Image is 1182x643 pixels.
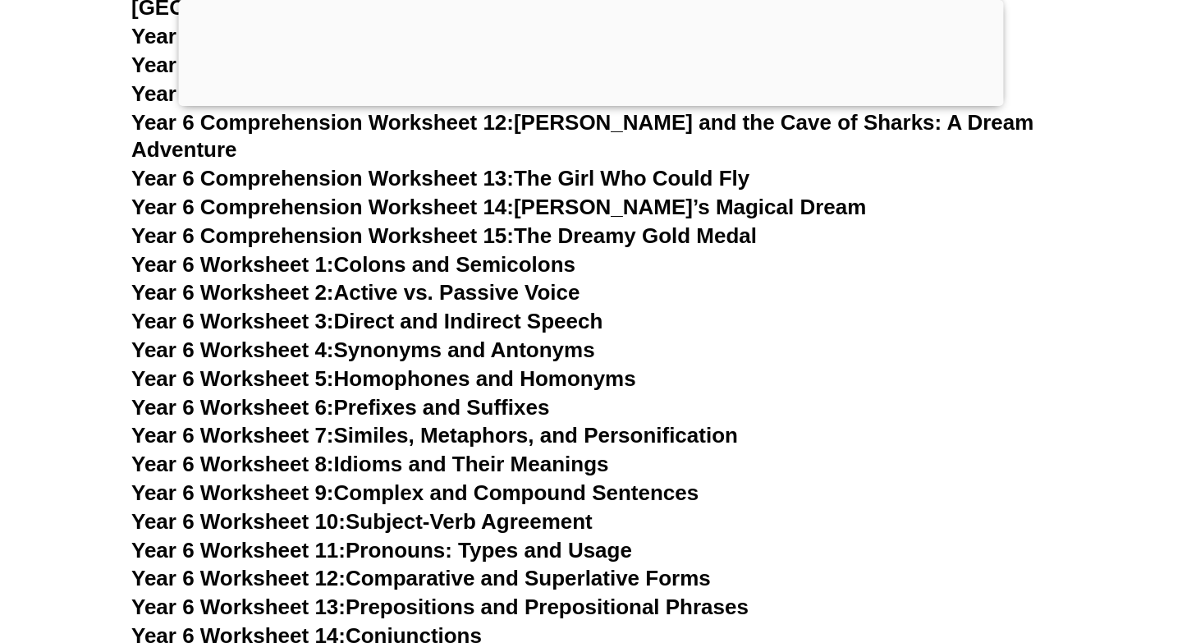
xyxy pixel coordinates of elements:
a: Year 6 Worksheet 13:Prepositions and Prepositional Phrases [131,595,749,619]
span: Year 6 Worksheet 12: [131,566,346,590]
a: Year 6 Comprehension Worksheet 13:The Girl Who Could Fly [131,166,749,191]
a: Year 6 Comprehension Worksheet 14:[PERSON_NAME]’s Magical Dream [131,195,866,219]
a: Year 6 Worksheet 6:Prefixes and Suffixes [131,395,549,420]
a: Year 6 Worksheet 3:Direct and Indirect Speech [131,309,602,333]
span: Year 6 Worksheet 6: [131,395,334,420]
span: Year 6 Comprehension Worksheet 12: [131,110,514,135]
a: Year 6 Worksheet 5:Homophones and Homonyms [131,366,636,391]
span: Year 6 Worksheet 13: [131,595,346,619]
a: Year 6 Worksheet 2:Active vs. Passive Voice [131,280,580,305]
span: Year 6 Worksheet 4: [131,338,334,362]
a: Year 6 Worksheet 11:Pronouns: Types and Usage [131,538,632,563]
a: Year 6 Comprehension Worksheet 11:[PERSON_NAME]'s Dream Adventure [131,81,892,106]
a: Year 6 Comprehension Worksheet 12:[PERSON_NAME] and the Cave of Sharks: A Dream Adventure [131,110,1033,163]
a: Year 6 Comprehension Worksheet 15:The Dreamy Gold Medal [131,223,757,248]
a: Year 6 Comprehension Worksheet 10:The Boy Who Became an Avenger [131,53,859,77]
span: Year 6 Worksheet 11: [131,538,346,563]
span: Year 6 Worksheet 8: [131,452,334,476]
span: Year 6 Worksheet 7: [131,423,334,448]
iframe: Chat Widget [1100,564,1182,643]
a: Year 6 Worksheet 7:Similes, Metaphors, and Personification [131,423,738,448]
span: Year 6 Worksheet 1: [131,252,334,277]
span: Year 6 Comprehension Worksheet 10: [131,53,514,77]
a: Year 6 Worksheet 9:Complex and Compound Sentences [131,480,699,505]
a: Year 6 Worksheet 8:Idioms and Their Meanings [131,452,608,476]
a: Year 6 Worksheet 10:Subject-Verb Agreement [131,509,593,534]
span: Year 6 Worksheet 9: [131,480,334,505]
span: Year 6 Worksheet 5: [131,366,334,391]
span: Year 6 Worksheet 10: [131,509,346,534]
a: Year 6 Comprehension Worksheet 9:The Amazing Dream of [PERSON_NAME] [131,24,917,48]
span: Year 6 Worksheet 3: [131,309,334,333]
span: Year 6 Comprehension Worksheet 15: [131,223,514,248]
span: Year 6 Comprehension Worksheet 14: [131,195,514,219]
a: Year 6 Worksheet 4:Synonyms and Antonyms [131,338,595,362]
span: Year 6 Comprehension Worksheet 13: [131,166,514,191]
span: Year 6 Comprehension Worksheet 11: [131,81,514,106]
a: Year 6 Worksheet 12:Comparative and Superlative Forms [131,566,711,590]
a: Year 6 Worksheet 1:Colons and Semicolons [131,252,575,277]
span: Year 6 Worksheet 2: [131,280,334,305]
span: Year 6 Comprehension Worksheet 9: [131,24,502,48]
